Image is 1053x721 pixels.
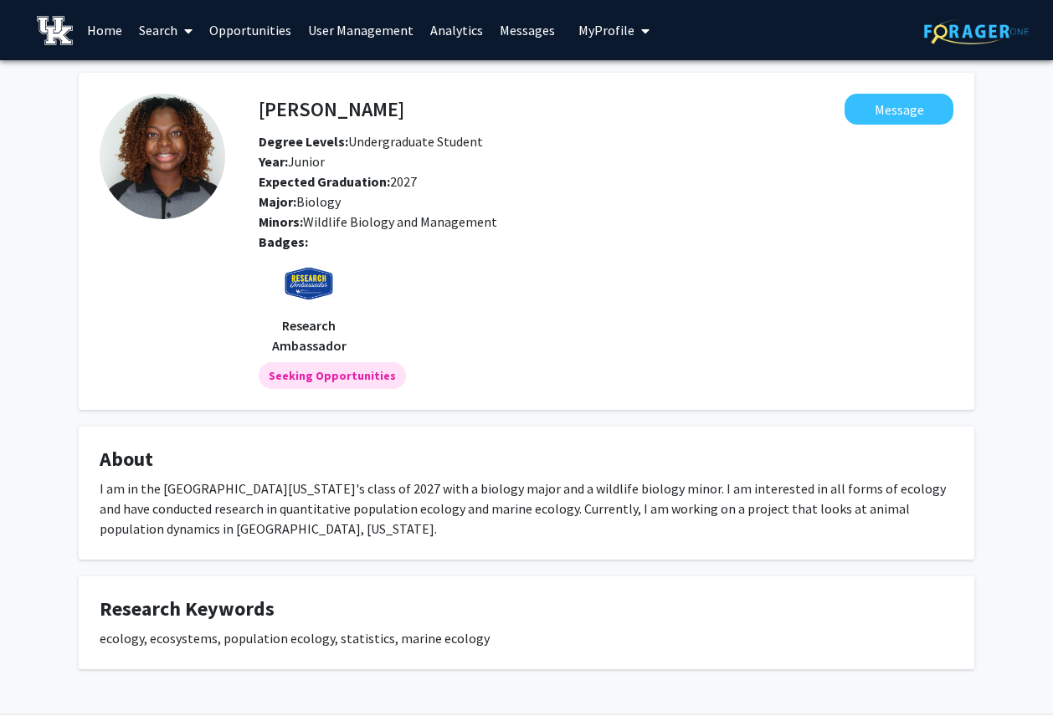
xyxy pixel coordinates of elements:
[259,173,390,190] b: Expected Graduation:
[578,22,634,38] span: My Profile
[422,1,491,59] a: Analytics
[100,597,953,621] h4: Research Keywords
[259,193,296,210] b: Major:
[924,18,1029,44] img: ForagerOne Logo
[79,1,131,59] a: Home
[259,153,288,170] b: Year:
[259,233,308,250] b: Badges:
[259,133,348,150] b: Degree Levels:
[259,133,483,150] span: Undergraduate Student
[300,1,422,59] a: User Management
[100,447,953,472] h4: About
[37,16,73,45] img: University of Kentucky Logo
[259,153,325,170] span: Junior
[100,478,953,539] div: I am in the [GEOGRAPHIC_DATA][US_STATE]'s class of 2027 with a biology major and a wildlife biolo...
[296,193,341,210] span: Biology
[284,265,334,315] img: research_ambassador.png
[259,213,303,230] b: Minors:
[259,315,359,355] p: Research Ambassador
[845,94,953,125] button: Message Gabrielle Beacham
[303,213,497,230] span: Wildlife Biology and Management
[201,1,300,59] a: Opportunities
[259,94,404,125] h4: [PERSON_NAME]
[259,173,417,190] span: 2027
[259,362,406,389] mat-chip: Seeking Opportunities
[100,94,225,219] img: Profile Picture
[100,628,953,648] div: ecology, ecosystems, population ecology, statistics, marine ecology
[13,646,71,708] iframe: Chat
[131,1,201,59] a: Search
[491,1,563,59] a: Messages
